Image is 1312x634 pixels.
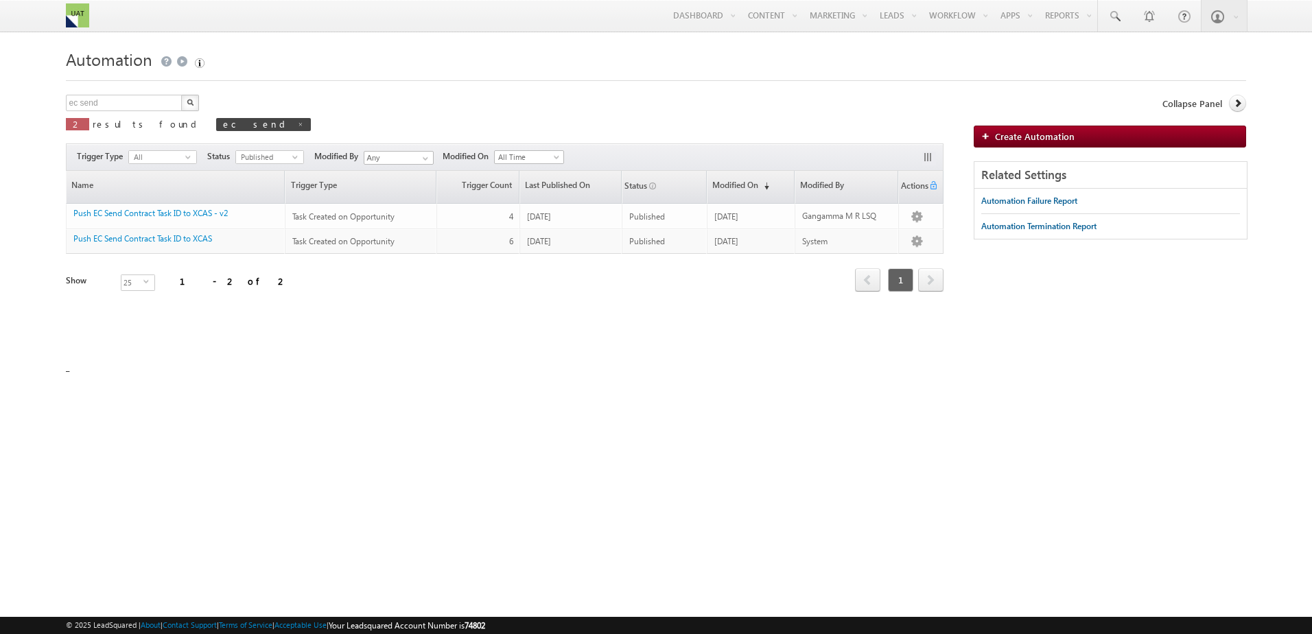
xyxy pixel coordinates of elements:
[207,150,235,163] span: Status
[129,151,185,163] span: All
[236,151,292,163] span: Published
[795,171,898,203] a: Modified By
[415,152,432,165] a: Show All Items
[364,151,434,165] input: Type to Search
[981,220,1097,233] div: Automation Termination Report
[314,150,364,163] span: Modified By
[163,620,217,629] a: Contact Support
[223,118,290,130] span: ec send
[185,154,196,160] span: select
[622,172,647,202] span: Status
[707,171,794,203] a: Modified On(sorted descending)
[292,154,303,160] span: select
[443,150,494,163] span: Modified On
[855,268,880,292] span: prev
[66,274,110,287] div: Show
[899,172,928,202] span: Actions
[629,211,665,222] span: Published
[995,130,1075,142] span: Create Automation
[981,214,1097,239] a: Automation Termination Report
[918,268,944,292] span: next
[77,150,128,163] span: Trigger Type
[66,3,89,27] img: Custom Logo
[73,208,228,218] a: Push EC Send Contract Task ID to XCAS - v2
[520,171,621,203] a: Last Published On
[66,48,152,70] span: Automation
[292,211,395,222] span: Task Created on Opportunity
[67,171,285,203] a: Name
[981,195,1077,207] div: Automation Failure Report
[802,210,893,222] div: Gangamma M R LSQ
[187,99,194,106] img: Search
[494,150,564,164] a: All Time
[981,132,995,140] img: add_icon.png
[292,236,395,246] span: Task Created on Opportunity
[802,235,893,248] div: System
[495,151,560,163] span: All Time
[219,620,272,629] a: Terms of Service
[758,180,769,191] span: (sorted descending)
[981,189,1077,213] a: Automation Failure Report
[285,171,436,203] a: Trigger Type
[974,162,1247,189] div: Related Settings
[1162,97,1222,110] span: Collapse Panel
[918,270,944,292] a: next
[73,118,82,130] span: 2
[629,236,665,246] span: Published
[180,273,288,289] div: 1 - 2 of 2
[527,211,551,222] span: [DATE]
[73,233,212,244] a: Push EC Send Contract Task ID to XCAS
[329,620,485,631] span: Your Leadsquared Account Number is
[888,268,913,292] span: 1
[93,118,202,130] span: results found
[714,211,738,222] span: [DATE]
[274,620,327,629] a: Acceptable Use
[855,270,880,292] a: prev
[465,620,485,631] span: 74802
[143,279,154,285] span: select
[714,236,738,246] span: [DATE]
[527,236,551,246] span: [DATE]
[121,275,143,290] span: 25
[66,619,485,632] span: © 2025 LeadSquared | | | | |
[66,45,1247,388] div: _
[509,211,513,222] span: 4
[141,620,161,629] a: About
[509,236,513,246] span: 6
[437,171,518,203] a: Trigger Count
